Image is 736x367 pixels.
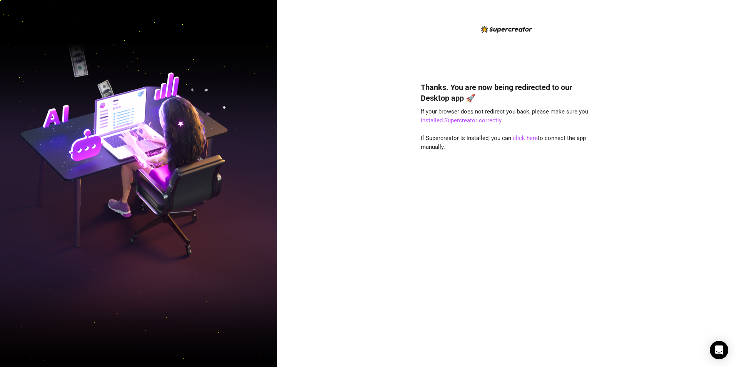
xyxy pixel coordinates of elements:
a: installed Supercreator correctly [421,117,501,124]
a: click here [513,135,538,142]
span: If your browser does not redirect you back, please make sure you . [421,108,588,124]
div: Open Intercom Messenger [710,341,728,359]
img: logo-BBDzfeDw.svg [481,26,532,33]
span: If Supercreator is installed, you can to connect the app manually. [421,135,586,151]
h4: Thanks. You are now being redirected to our Desktop app 🚀 [421,82,592,103]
